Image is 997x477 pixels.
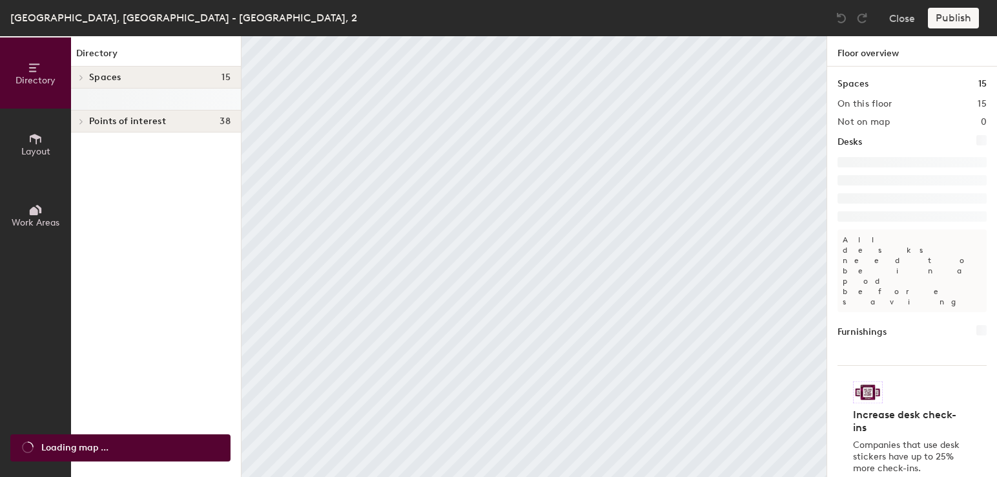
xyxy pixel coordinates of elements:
img: Redo [856,12,869,25]
h1: Floor overview [827,36,997,67]
canvas: Map [242,36,827,477]
span: Layout [21,146,50,157]
span: Directory [15,75,56,86]
h2: On this floor [838,99,892,109]
span: Work Areas [12,217,59,228]
h1: Furnishings [838,325,887,339]
p: Companies that use desk stickers have up to 25% more check-ins. [853,440,963,474]
span: 38 [220,116,231,127]
span: 15 [221,72,231,83]
h1: Directory [71,47,241,67]
h1: Desks [838,135,862,149]
h1: 15 [978,77,987,91]
h1: Spaces [838,77,869,91]
span: Spaces [89,72,121,83]
span: Points of interest [89,116,166,127]
h2: 15 [978,99,987,109]
h2: 0 [981,117,987,127]
p: All desks need to be in a pod before saving [838,229,987,312]
img: Undo [835,12,848,25]
img: Sticker logo [853,381,883,403]
button: Close [889,8,915,28]
div: [GEOGRAPHIC_DATA], [GEOGRAPHIC_DATA] - [GEOGRAPHIC_DATA], 2 [10,10,357,26]
h4: Increase desk check-ins [853,408,963,434]
span: Loading map ... [41,441,108,455]
h2: Not on map [838,117,890,127]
